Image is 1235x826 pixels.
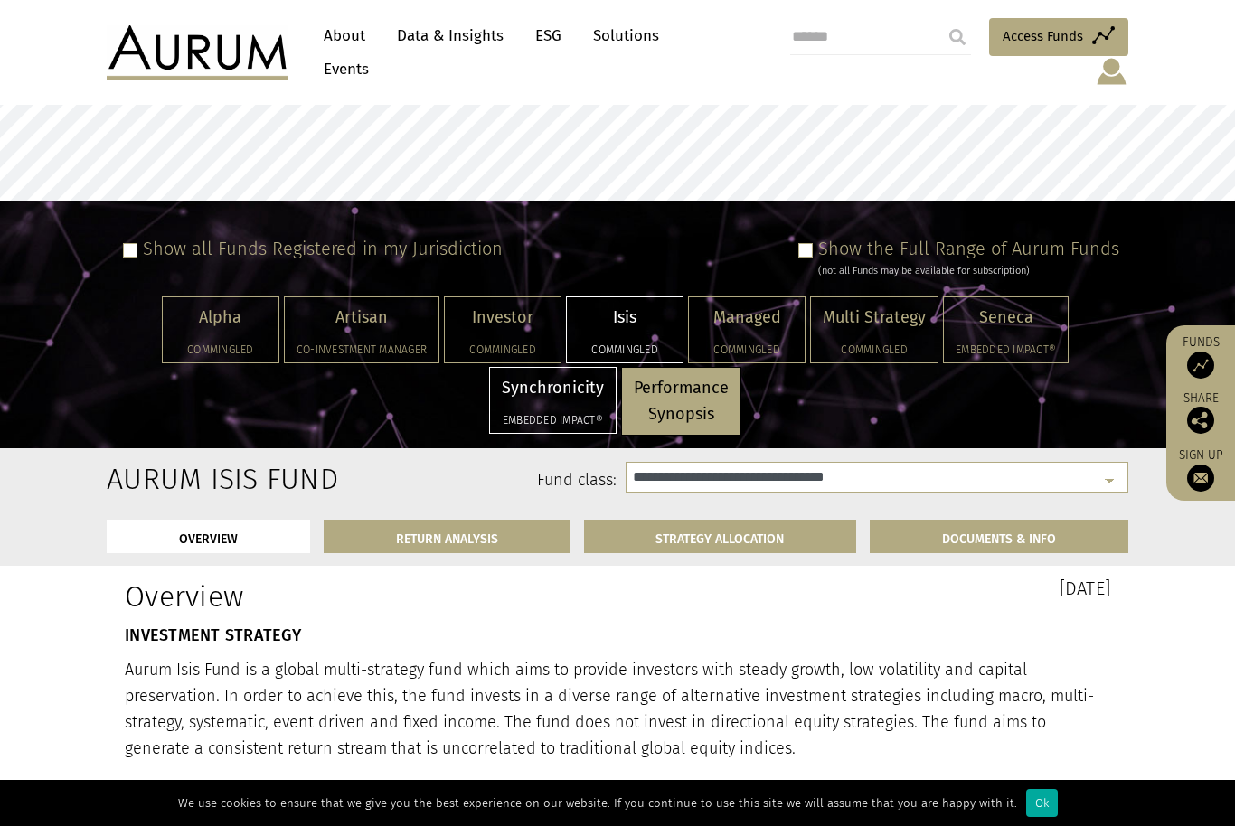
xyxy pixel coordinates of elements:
[956,305,1056,331] p: Seneca
[1175,334,1226,379] a: Funds
[107,462,254,496] h2: Aurum Isis Fund
[1003,25,1083,47] span: Access Funds
[502,375,604,401] p: Synchronicity
[457,344,549,355] h5: Commingled
[1095,56,1128,87] img: account-icon.svg
[701,305,793,331] p: Managed
[297,344,427,355] h5: Co-investment Manager
[956,344,1056,355] h5: Embedded Impact®
[297,305,427,331] p: Artisan
[1175,447,1226,492] a: Sign up
[143,238,503,259] label: Show all Funds Registered in my Jurisdiction
[634,375,729,427] p: Performance Synopsis
[1187,352,1214,379] img: Access Funds
[818,238,1119,259] label: Show the Full Range of Aurum Funds
[125,625,301,645] strong: INVESTMENT STRATEGY
[281,469,617,493] label: Fund class:
[939,19,976,55] input: Submit
[526,19,570,52] a: ESG
[1175,392,1226,434] div: Share
[107,25,288,80] img: Aurum
[125,657,1110,761] p: Aurum Isis Fund is a global multi-strategy fund which aims to provide investors with steady growt...
[579,344,671,355] h5: Commingled
[1026,789,1058,817] div: Ok
[584,520,857,553] a: STRATEGY ALLOCATION
[631,579,1110,597] h3: [DATE]
[870,520,1128,553] a: DOCUMENTS & INFO
[388,19,513,52] a: Data & Insights
[579,305,671,331] p: Isis
[502,415,604,426] h5: Embedded Impact®
[315,52,369,86] a: Events
[818,263,1119,279] div: (not all Funds may be available for subscription)
[174,344,267,355] h5: Commingled
[823,344,926,355] h5: Commingled
[701,344,793,355] h5: Commingled
[584,19,668,52] a: Solutions
[324,520,570,553] a: RETURN ANALYSIS
[315,19,374,52] a: About
[1187,407,1214,434] img: Share this post
[457,305,549,331] p: Investor
[125,579,604,614] h1: Overview
[174,305,267,331] p: Alpha
[989,18,1128,56] a: Access Funds
[823,305,926,331] p: Multi Strategy
[1187,465,1214,492] img: Sign up to our newsletter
